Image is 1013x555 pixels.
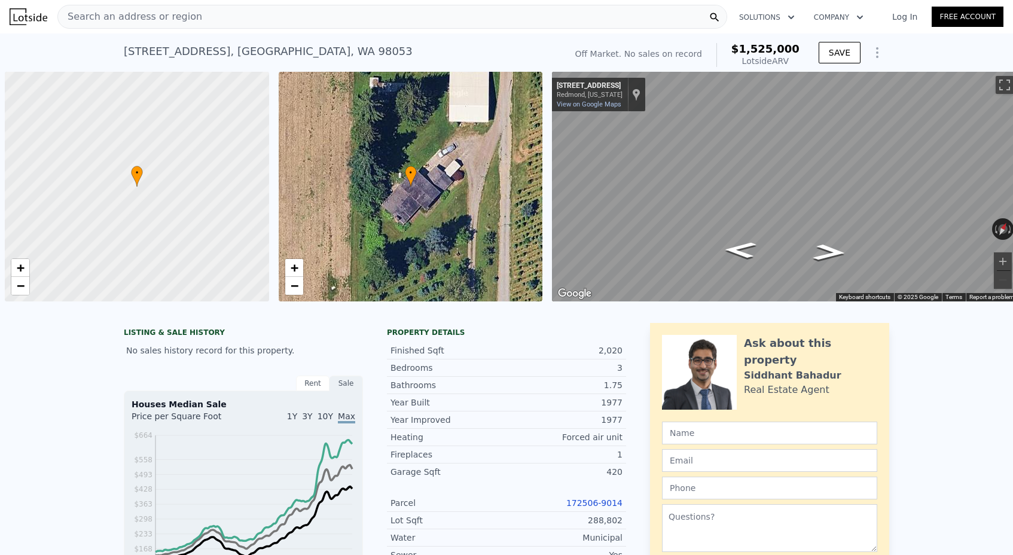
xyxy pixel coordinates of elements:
button: Solutions [730,7,804,28]
a: Zoom out [285,277,303,295]
div: No sales history record for this property. [124,340,363,361]
div: Municipal [506,532,623,544]
div: Lot Sqft [390,514,506,526]
button: Rotate counterclockwise [992,218,999,240]
tspan: $664 [134,431,152,440]
div: [STREET_ADDRESS] [557,81,623,91]
path: Go Southwest, NE 50th St [710,238,770,262]
div: Sale [329,376,363,391]
div: Ask about this property [744,335,877,368]
span: 10Y [318,411,333,421]
span: + [290,260,298,275]
input: Email [662,449,877,472]
div: Houses Median Sale [132,398,355,410]
a: Zoom out [11,277,29,295]
div: Rent [296,376,329,391]
div: 2,020 [506,344,623,356]
tspan: $493 [134,471,152,479]
div: 1977 [506,414,623,426]
div: • [131,166,143,187]
div: Water [390,532,506,544]
div: Year Built [390,397,506,408]
div: 3 [506,362,623,374]
a: Free Account [932,7,1003,27]
span: © 2025 Google [898,294,938,300]
tspan: $428 [134,485,152,493]
tspan: $558 [134,456,152,464]
div: 1.75 [506,379,623,391]
button: Company [804,7,873,28]
div: 288,802 [506,514,623,526]
div: [STREET_ADDRESS] , [GEOGRAPHIC_DATA] , WA 98053 [124,43,413,60]
span: + [17,260,25,275]
div: Redmond, [US_STATE] [557,91,623,99]
div: Siddhant Bahadur [744,368,841,383]
div: 1977 [506,397,623,408]
span: • [131,167,143,178]
span: Search an address or region [58,10,202,24]
a: Show location on map [632,88,640,101]
span: 1Y [287,411,297,421]
span: • [405,167,417,178]
a: Zoom in [285,259,303,277]
img: Google [555,286,594,301]
div: Real Estate Agent [744,383,829,397]
a: Open this area in Google Maps (opens a new window) [555,286,594,301]
input: Phone [662,477,877,499]
div: Off Market. No sales on record [575,48,702,60]
a: Log In [878,11,932,23]
button: Show Options [865,41,889,65]
div: LISTING & SALE HISTORY [124,328,363,340]
div: Property details [387,328,626,337]
span: Max [338,411,355,423]
div: Parcel [390,497,506,509]
path: Go Northeast, NE 50th St [800,240,860,265]
div: Bathrooms [390,379,506,391]
div: 1 [506,449,623,461]
div: Bedrooms [390,362,506,374]
span: 3Y [302,411,312,421]
span: $1,525,000 [731,42,800,55]
button: Reset the view [994,218,1012,241]
button: Zoom out [994,271,1012,289]
button: Keyboard shortcuts [839,293,890,301]
div: • [405,166,417,187]
button: SAVE [819,42,861,63]
a: View on Google Maps [557,100,621,108]
div: Year Improved [390,414,506,426]
tspan: $298 [134,515,152,523]
button: Zoom in [994,252,1012,270]
tspan: $363 [134,500,152,508]
a: 172506-9014 [566,498,623,508]
a: Zoom in [11,259,29,277]
tspan: $233 [134,530,152,538]
span: − [290,278,298,293]
img: Lotside [10,8,47,25]
span: − [17,278,25,293]
div: 420 [506,466,623,478]
div: Price per Square Foot [132,410,243,429]
div: Fireplaces [390,449,506,461]
div: Forced air unit [506,431,623,443]
div: Finished Sqft [390,344,506,356]
input: Name [662,422,877,444]
div: Garage Sqft [390,466,506,478]
tspan: $168 [134,545,152,553]
div: Heating [390,431,506,443]
div: Lotside ARV [731,55,800,67]
a: Terms (opens in new tab) [945,294,962,300]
